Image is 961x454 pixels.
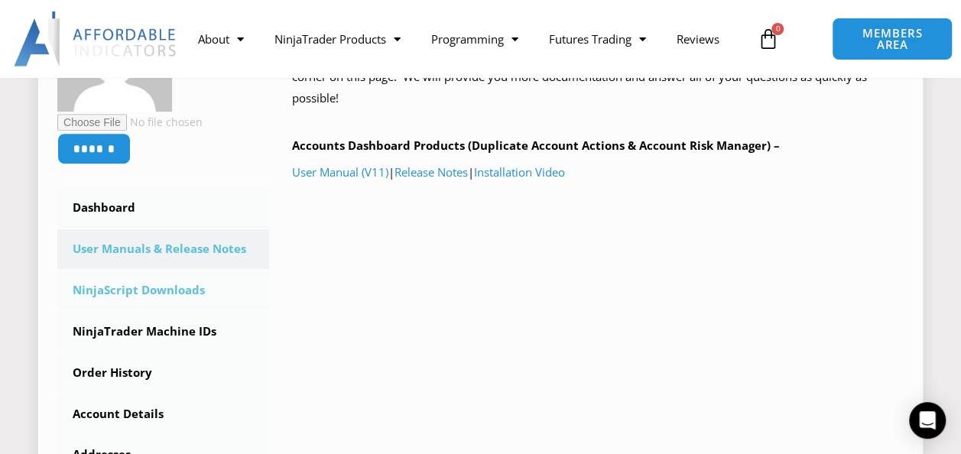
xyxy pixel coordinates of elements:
[57,271,269,310] a: NinjaScript Downloads
[14,11,178,66] img: LogoAI | Affordable Indicators – NinjaTrader
[416,21,534,57] a: Programming
[292,162,904,183] p: | |
[734,17,801,61] a: 0
[832,18,953,60] a: MEMBERS AREA
[474,164,565,180] a: Installation Video
[183,21,750,57] nav: Menu
[57,353,269,393] a: Order History
[909,402,946,439] div: Open Intercom Messenger
[771,23,784,35] span: 0
[57,188,269,228] a: Dashboard
[183,21,259,57] a: About
[534,21,661,57] a: Futures Trading
[661,21,735,57] a: Reviews
[292,138,780,153] b: Accounts Dashboard Products (Duplicate Account Actions & Account Risk Manager) –
[394,164,468,180] a: Release Notes
[57,229,269,269] a: User Manuals & Release Notes
[848,28,937,50] span: MEMBERS AREA
[57,394,269,434] a: Account Details
[259,21,416,57] a: NinjaTrader Products
[57,312,269,352] a: NinjaTrader Machine IDs
[292,164,388,180] a: User Manual (V11)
